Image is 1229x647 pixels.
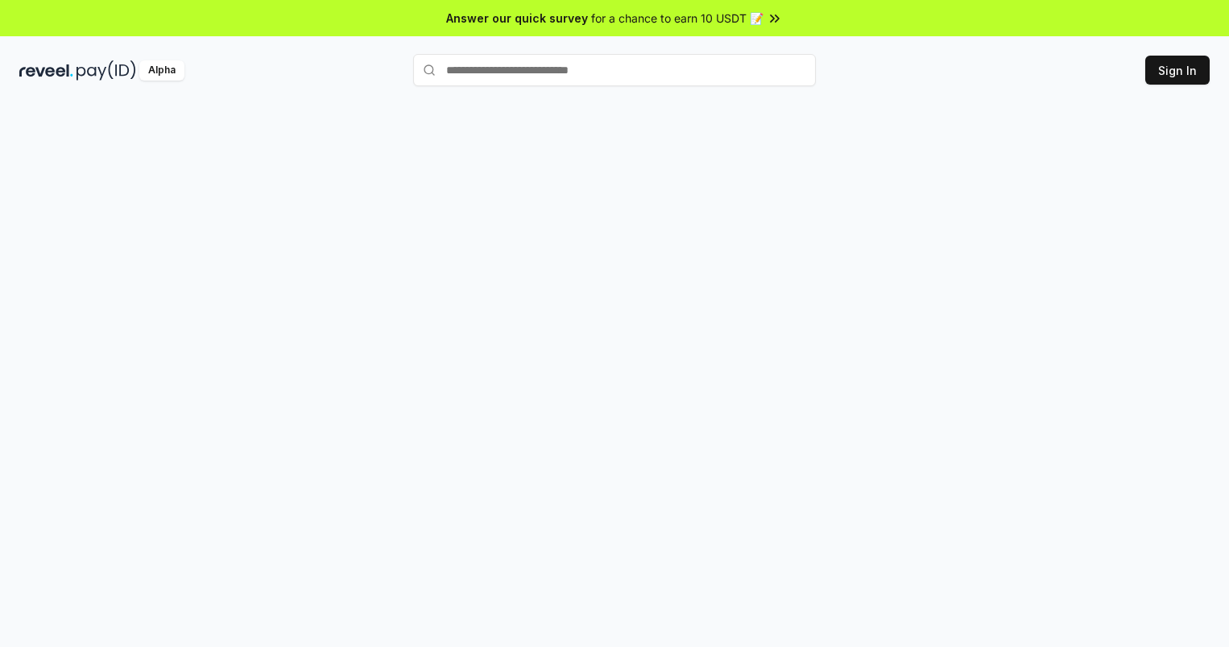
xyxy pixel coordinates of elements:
div: Alpha [139,60,184,81]
img: pay_id [77,60,136,81]
span: Answer our quick survey [446,10,588,27]
span: for a chance to earn 10 USDT 📝 [591,10,763,27]
button: Sign In [1145,56,1210,85]
img: reveel_dark [19,60,73,81]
